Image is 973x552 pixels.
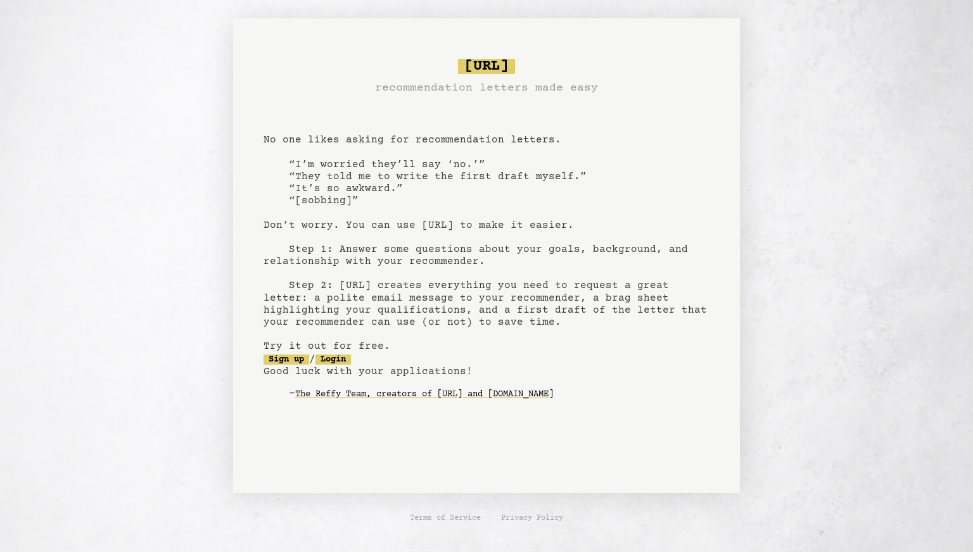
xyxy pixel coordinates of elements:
span: [URL] [458,59,515,74]
a: Terms of Service [410,513,481,524]
h3: recommendation letters made easy [375,79,598,97]
pre: No one likes asking for recommendation letters. “I’m worried they’ll say ‘no.’” “They told me to ... [264,54,709,425]
div: - [289,388,709,401]
a: The Reffy Team, creators of [URL] and [DOMAIN_NAME] [295,384,554,405]
a: Login [315,354,351,365]
a: Privacy Policy [501,513,563,524]
a: Sign up [264,354,309,365]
